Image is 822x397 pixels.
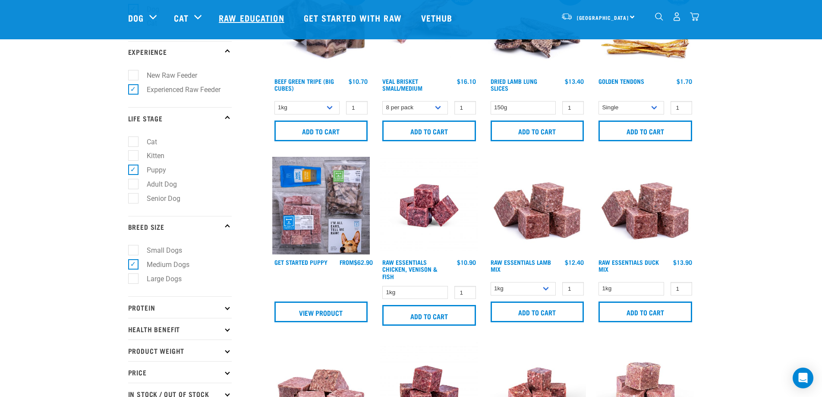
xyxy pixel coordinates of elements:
[133,273,185,284] label: Large Dogs
[380,157,478,255] img: Chicken Venison mix 1655
[295,0,413,35] a: Get started with Raw
[413,0,463,35] a: Vethub
[133,84,224,95] label: Experienced Raw Feeder
[598,260,659,270] a: Raw Essentials Duck Mix
[133,165,170,175] label: Puppy
[562,282,584,295] input: 1
[561,13,573,20] img: van-moving.png
[174,11,189,24] a: Cat
[128,41,232,63] p: Experience
[340,260,354,264] span: FROM
[128,318,232,340] p: Health Benefit
[454,286,476,299] input: 1
[491,260,551,270] a: Raw Essentials Lamb Mix
[596,157,694,255] img: ?1041 RE Lamb Mix 01
[577,16,629,19] span: [GEOGRAPHIC_DATA]
[128,296,232,318] p: Protein
[491,302,584,322] input: Add to cart
[690,12,699,21] img: home-icon@2x.png
[133,137,161,147] label: Cat
[457,259,476,266] div: $10.90
[128,361,232,383] p: Price
[382,260,438,277] a: Raw Essentials Chicken, Venison & Fish
[340,259,373,266] div: $62.90
[133,259,193,270] label: Medium Dogs
[671,101,692,114] input: 1
[133,179,180,190] label: Adult Dog
[128,340,232,361] p: Product Weight
[655,13,663,21] img: home-icon-1@2x.png
[274,79,334,89] a: Beef Green Tripe (Big Cubes)
[349,78,368,85] div: $10.70
[272,157,370,255] img: NPS Puppy Update
[133,245,186,256] label: Small Dogs
[565,78,584,85] div: $13.40
[274,121,368,141] input: Add to cart
[210,0,295,35] a: Raw Education
[491,79,537,89] a: Dried Lamb Lung Slices
[133,150,168,161] label: Kitten
[793,368,813,388] div: Open Intercom Messenger
[457,78,476,85] div: $16.10
[672,12,681,21] img: user.png
[491,121,584,141] input: Add to cart
[598,121,692,141] input: Add to cart
[598,79,644,83] a: Golden Tendons
[128,11,144,24] a: Dog
[133,193,184,204] label: Senior Dog
[382,79,422,89] a: Veal Brisket Small/Medium
[128,216,232,238] p: Breed Size
[274,260,328,264] a: Get Started Puppy
[346,101,368,114] input: 1
[598,302,692,322] input: Add to cart
[382,305,476,326] input: Add to cart
[274,302,368,322] a: View Product
[671,282,692,295] input: 1
[454,101,476,114] input: 1
[128,107,232,129] p: Life Stage
[677,78,692,85] div: $1.70
[565,259,584,266] div: $12.40
[133,70,201,81] label: New Raw Feeder
[673,259,692,266] div: $13.90
[488,157,586,255] img: ?1041 RE Lamb Mix 01
[382,121,476,141] input: Add to cart
[562,101,584,114] input: 1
